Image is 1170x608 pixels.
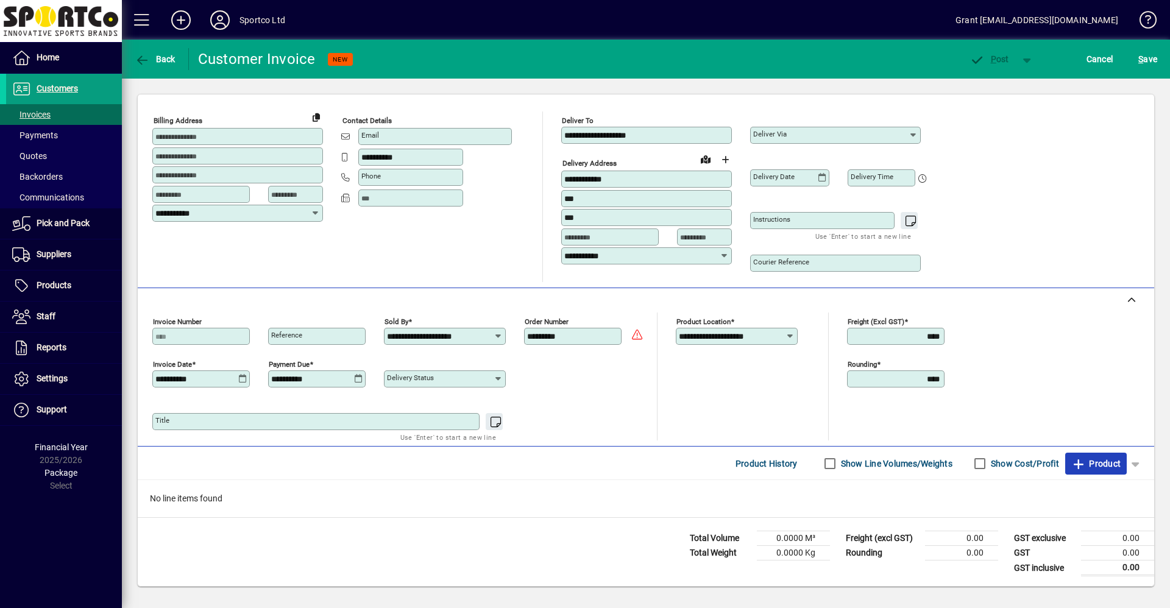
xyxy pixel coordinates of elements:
a: View on map [696,149,715,169]
td: 0.0000 M³ [757,531,830,546]
a: Suppliers [6,239,122,270]
mat-label: Invoice date [153,360,192,369]
a: Quotes [6,146,122,166]
span: Suppliers [37,249,71,259]
span: Product History [736,454,798,473]
span: Settings [37,373,68,383]
label: Show Cost/Profit [988,458,1059,470]
span: Reports [37,342,66,352]
span: Package [44,468,77,478]
span: Pick and Pack [37,218,90,228]
button: Copy to Delivery address [307,107,326,127]
a: Support [6,395,122,425]
mat-label: Sold by [385,317,408,326]
span: S [1138,54,1143,64]
a: Invoices [6,104,122,125]
button: Add [161,9,200,31]
div: Customer Invoice [198,49,316,69]
td: Freight (excl GST) [840,531,925,546]
a: Settings [6,364,122,394]
a: Payments [6,125,122,146]
mat-hint: Use 'Enter' to start a new line [815,229,911,243]
div: No line items found [138,480,1154,517]
button: Post [963,48,1015,70]
span: Communications [12,193,84,202]
td: 0.0000 Kg [757,546,830,560]
span: Support [37,405,67,414]
a: Products [6,270,122,301]
td: Total Volume [684,531,757,546]
a: Staff [6,302,122,332]
div: Sportco Ltd [239,10,285,30]
a: Pick and Pack [6,208,122,239]
mat-label: Delivery date [753,172,795,181]
mat-label: Deliver via [753,130,787,138]
mat-label: Order number [525,317,569,326]
a: Knowledge Base [1130,2,1155,42]
mat-label: Delivery status [387,373,434,382]
td: GST exclusive [1008,531,1081,546]
mat-label: Invoice number [153,317,202,326]
span: Financial Year [35,442,88,452]
span: Home [37,52,59,62]
button: Back [132,48,179,70]
a: Communications [6,187,122,208]
mat-label: Email [361,131,379,140]
a: Backorders [6,166,122,187]
span: Quotes [12,151,47,161]
mat-label: Payment due [269,360,310,369]
td: 0.00 [1081,560,1154,576]
mat-label: Phone [361,172,381,180]
td: Total Weight [684,546,757,560]
td: 0.00 [925,546,998,560]
button: Product [1065,453,1127,475]
mat-label: Product location [676,317,731,326]
mat-label: Delivery time [851,172,893,181]
span: ost [970,54,1009,64]
div: Grant [EMAIL_ADDRESS][DOMAIN_NAME] [955,10,1118,30]
button: Choose address [715,150,735,169]
span: Cancel [1087,49,1113,69]
mat-label: Reference [271,331,302,339]
span: Product [1071,454,1121,473]
a: Home [6,43,122,73]
button: Profile [200,9,239,31]
td: 0.00 [1081,546,1154,560]
mat-label: Freight (excl GST) [848,317,904,326]
span: Customers [37,83,78,93]
td: 0.00 [925,531,998,546]
td: GST [1008,546,1081,560]
span: Payments [12,130,58,140]
span: ave [1138,49,1157,69]
mat-hint: Use 'Enter' to start a new line [400,430,496,444]
td: 0.00 [1081,531,1154,546]
button: Cancel [1083,48,1116,70]
a: Reports [6,333,122,363]
span: Backorders [12,172,63,182]
span: Staff [37,311,55,321]
span: NEW [333,55,348,63]
app-page-header-button: Back [122,48,189,70]
mat-label: Deliver To [562,116,594,125]
td: GST inclusive [1008,560,1081,576]
td: Rounding [840,546,925,560]
span: Products [37,280,71,290]
button: Save [1135,48,1160,70]
label: Show Line Volumes/Weights [838,458,952,470]
button: Product History [731,453,803,475]
span: Invoices [12,110,51,119]
span: P [991,54,996,64]
span: Back [135,54,175,64]
mat-label: Instructions [753,215,790,224]
mat-label: Rounding [848,360,877,369]
mat-label: Courier Reference [753,258,809,266]
mat-label: Title [155,416,169,425]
